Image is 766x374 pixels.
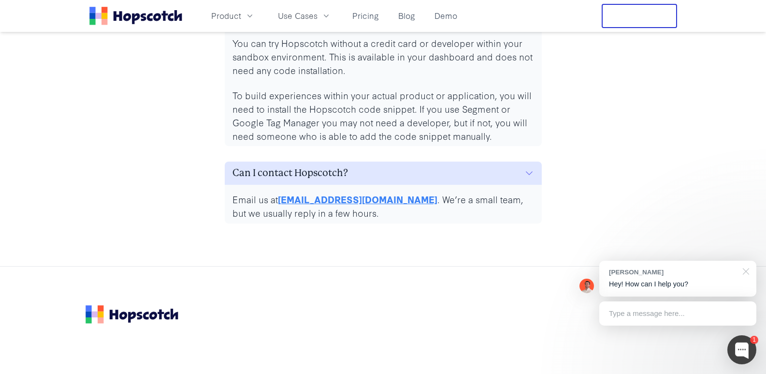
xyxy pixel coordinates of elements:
[232,165,348,181] h3: Can I contact Hopscotch?
[232,193,534,220] p: Email us at . We’re a small team, but we usually reply in a few hours.
[278,10,318,22] span: Use Cases
[579,279,594,293] img: Mark Spera
[609,268,737,277] div: [PERSON_NAME]
[431,8,461,24] a: Demo
[272,8,337,24] button: Use Cases
[750,336,758,344] div: 1
[602,4,677,28] button: Free Trial
[232,36,534,77] p: You can try Hopscotch without a credit card or developer within your sandbox environment. This is...
[599,301,756,326] div: Type a message here...
[348,8,383,24] a: Pricing
[278,193,437,206] a: [EMAIL_ADDRESS][DOMAIN_NAME]
[394,8,419,24] a: Blog
[609,279,747,289] p: Hey! How can I help you?
[211,10,241,22] span: Product
[89,7,182,25] a: Home
[232,89,534,143] p: To build experiences within your actual product or application, you will need to install the Hops...
[225,162,542,185] button: Can I contact Hopscotch?
[205,8,260,24] button: Product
